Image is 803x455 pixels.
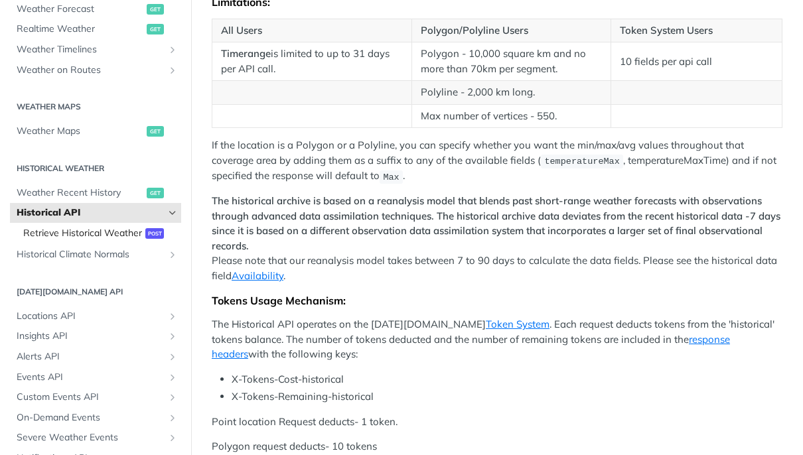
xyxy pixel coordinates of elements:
[10,203,181,223] a: Historical APIHide subpages for Historical API
[232,389,782,405] li: X-Tokens-Remaining-historical
[10,19,181,39] a: Realtime Weatherget
[17,350,164,363] span: Alerts API
[212,194,780,252] strong: The historical archive is based on a reanalysis model that blends past short-range weather foreca...
[232,269,283,282] a: Availability
[167,44,178,55] button: Show subpages for Weather Timelines
[167,392,178,403] button: Show subpages for Custom Events API
[10,347,181,367] a: Alerts APIShow subpages for Alerts API
[17,224,181,243] a: Retrieve Historical Weatherpost
[212,194,782,283] p: Please note that our reanalysis model takes between 7 to 90 days to calculate the data fields. Pl...
[544,157,619,166] span: temperatureMax
[212,317,782,362] p: The Historical API operates on the [DATE][DOMAIN_NAME] . Each request deducts tokens from the 'hi...
[232,372,782,387] li: X-Tokens-Cost-historical
[167,372,178,383] button: Show subpages for Events API
[17,23,143,36] span: Realtime Weather
[17,431,164,444] span: Severe Weather Events
[10,101,181,113] h2: Weather Maps
[212,138,782,184] p: If the location is a Polygon or a Polyline, you can specify whether you want the min/max/avg valu...
[17,125,143,138] span: Weather Maps
[17,310,164,323] span: Locations API
[10,306,181,326] a: Locations APIShow subpages for Locations API
[411,19,611,42] th: Polygon/Polyline Users
[17,3,143,16] span: Weather Forecast
[212,19,412,42] th: All Users
[611,42,782,81] td: 10 fields per api call
[10,121,181,141] a: Weather Mapsget
[17,186,143,200] span: Weather Recent History
[17,248,164,261] span: Historical Climate Normals
[147,126,164,137] span: get
[17,391,164,404] span: Custom Events API
[10,367,181,387] a: Events APIShow subpages for Events API
[167,352,178,362] button: Show subpages for Alerts API
[167,331,178,342] button: Show subpages for Insights API
[147,24,164,34] span: get
[411,81,611,105] td: Polyline - 2,000 km long.
[212,415,782,430] p: Point location Request deducts- 1 token.
[147,4,164,15] span: get
[486,318,549,330] a: Token System
[167,65,178,76] button: Show subpages for Weather on Routes
[10,286,181,298] h2: [DATE][DOMAIN_NAME] API
[10,326,181,346] a: Insights APIShow subpages for Insights API
[147,188,164,198] span: get
[10,162,181,174] h2: Historical Weather
[221,47,271,60] strong: Timerange
[383,172,399,182] span: Max
[167,432,178,443] button: Show subpages for Severe Weather Events
[10,245,181,265] a: Historical Climate NormalsShow subpages for Historical Climate Normals
[212,42,412,81] td: is limited to up to 31 days per API call.
[17,330,164,343] span: Insights API
[17,411,164,424] span: On-Demand Events
[167,413,178,423] button: Show subpages for On-Demand Events
[10,408,181,428] a: On-Demand EventsShow subpages for On-Demand Events
[10,428,181,448] a: Severe Weather EventsShow subpages for Severe Weather Events
[17,64,164,77] span: Weather on Routes
[212,439,782,454] p: Polygon request deducts- 10 tokens
[167,208,178,218] button: Hide subpages for Historical API
[23,227,142,240] span: Retrieve Historical Weather
[167,249,178,260] button: Show subpages for Historical Climate Normals
[10,40,181,60] a: Weather TimelinesShow subpages for Weather Timelines
[17,43,164,56] span: Weather Timelines
[212,294,782,307] div: Tokens Usage Mechanism:
[611,19,782,42] th: Token System Users
[10,183,181,203] a: Weather Recent Historyget
[145,228,164,239] span: post
[411,104,611,128] td: Max number of vertices - 550.
[17,206,164,220] span: Historical API
[167,311,178,322] button: Show subpages for Locations API
[411,42,611,81] td: Polygon - 10,000 square km and no more than 70km per segment.
[10,60,181,80] a: Weather on RoutesShow subpages for Weather on Routes
[17,371,164,384] span: Events API
[10,387,181,407] a: Custom Events APIShow subpages for Custom Events API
